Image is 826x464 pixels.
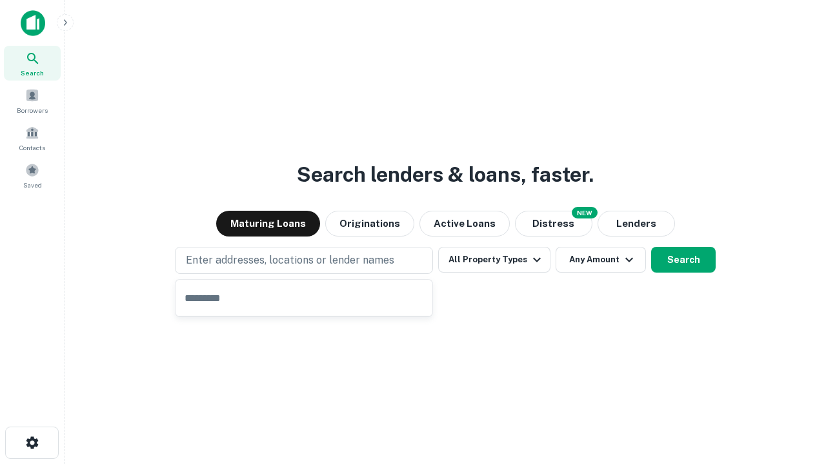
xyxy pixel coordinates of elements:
button: Search distressed loans with lien and other non-mortgage details. [515,211,592,237]
iframe: Chat Widget [761,361,826,423]
button: Active Loans [419,211,510,237]
h3: Search lenders & loans, faster. [297,159,594,190]
span: Search [21,68,44,78]
a: Saved [4,158,61,193]
button: All Property Types [438,247,550,273]
a: Borrowers [4,83,61,118]
span: Contacts [19,142,45,153]
button: Search [651,247,716,273]
button: Enter addresses, locations or lender names [175,247,433,274]
a: Search [4,46,61,81]
span: Saved [23,180,42,190]
button: Maturing Loans [216,211,320,237]
div: NEW [572,207,598,218]
p: Enter addresses, locations or lender names [186,253,394,268]
button: Any Amount [556,247,646,273]
img: capitalize-icon.png [21,10,45,36]
button: Lenders [598,211,675,237]
button: Originations [325,211,414,237]
span: Borrowers [17,105,48,115]
a: Contacts [4,121,61,155]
